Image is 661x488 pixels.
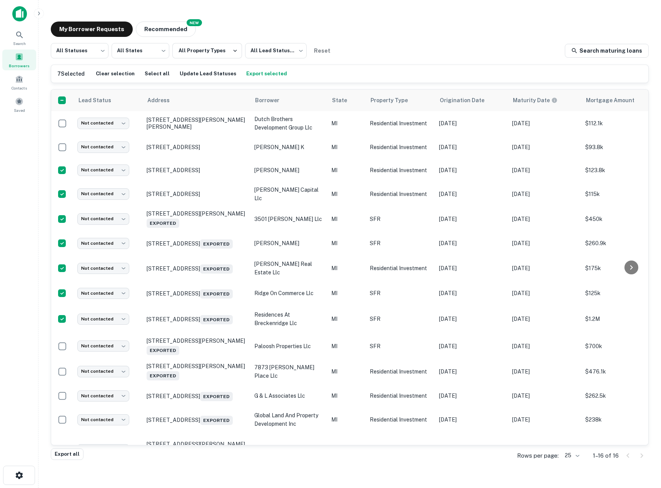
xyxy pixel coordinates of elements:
[512,143,578,151] p: [DATE]
[585,239,654,247] p: $260.9k
[254,166,324,174] p: [PERSON_NAME]
[370,342,431,350] p: SFR
[331,239,362,247] p: MI
[200,392,233,401] span: Exported
[254,260,324,277] p: [PERSON_NAME] real estate llc
[147,363,247,380] p: [STREET_ADDRESS][PERSON_NAME]
[512,166,578,174] p: [DATE]
[439,119,504,128] p: [DATE]
[254,310,324,327] p: residences at breckenridge llc
[77,213,129,224] div: Not contacted
[12,6,27,22] img: capitalize-icon.png
[147,371,179,380] span: Exported
[143,68,172,80] button: Select all
[9,63,30,69] span: Borrowers
[512,415,578,424] p: [DATE]
[623,427,661,463] iframe: Chat Widget
[512,264,578,272] p: [DATE]
[147,288,247,299] p: [STREET_ADDRESS]
[371,96,418,105] span: Property Type
[565,44,649,58] a: Search maturing loans
[370,215,431,223] p: SFR
[147,390,247,401] p: [STREET_ADDRESS]
[77,444,129,455] div: Not contacted
[370,289,431,297] p: SFR
[77,238,129,249] div: Not contacted
[513,96,568,105] span: Maturity dates displayed may be estimated. Please contact the lender for the most accurate maturi...
[366,90,435,111] th: Property Type
[2,94,36,115] a: Saved
[200,315,233,324] span: Exported
[254,115,324,132] p: dutch brothers development group llc
[178,68,238,80] button: Update Lead Statuses
[200,289,233,299] span: Exported
[585,190,654,198] p: $115k
[77,188,129,199] div: Not contacted
[172,43,242,58] button: All Property Types
[585,289,654,297] p: $125k
[147,167,247,174] p: [STREET_ADDRESS]
[331,264,362,272] p: MI
[2,50,36,70] a: Borrowers
[331,367,362,376] p: MI
[370,264,431,272] p: Residential Investment
[370,367,431,376] p: Residential Investment
[310,43,334,58] button: Reset
[585,264,654,272] p: $175k
[370,239,431,247] p: SFR
[439,166,504,174] p: [DATE]
[147,238,247,249] p: [STREET_ADDRESS]
[439,315,504,323] p: [DATE]
[187,19,202,26] div: NEW
[513,96,558,105] div: Maturity dates displayed may be estimated. Please contact the lender for the most accurate maturi...
[513,96,550,105] h6: Maturity Date
[370,119,431,128] p: Residential Investment
[143,90,250,111] th: Address
[331,190,362,198] p: MI
[2,27,36,48] a: Search
[370,190,431,198] p: Residential Investment
[244,68,289,80] button: Export selected
[327,90,366,111] th: State
[254,215,324,223] p: 3501 [PERSON_NAME] llc
[2,72,36,93] a: Contacts
[78,96,121,105] span: Lead Status
[254,186,324,203] p: [PERSON_NAME] capital llc
[439,264,504,272] p: [DATE]
[147,191,247,198] p: [STREET_ADDRESS]
[585,415,654,424] p: $238k
[586,96,644,105] span: Mortgage Amount
[13,40,26,46] span: Search
[512,342,578,350] p: [DATE]
[147,441,247,458] p: [STREET_ADDRESS][PERSON_NAME]
[77,141,129,153] div: Not contacted
[585,143,654,151] p: $93.8k
[581,90,658,111] th: Mortgage Amount
[585,119,654,128] p: $112.1k
[439,392,504,400] p: [DATE]
[585,392,654,400] p: $262.5k
[147,337,247,355] p: [STREET_ADDRESS][PERSON_NAME]
[508,90,581,111] th: Maturity dates displayed may be estimated. Please contact the lender for the most accurate maturi...
[331,215,362,223] p: MI
[439,190,504,198] p: [DATE]
[439,367,504,376] p: [DATE]
[51,22,133,37] button: My Borrower Requests
[77,366,129,377] div: Not contacted
[585,315,654,323] p: $1.2M
[147,414,247,425] p: [STREET_ADDRESS]
[331,315,362,323] p: MI
[512,392,578,400] p: [DATE]
[12,85,27,91] span: Contacts
[439,289,504,297] p: [DATE]
[585,367,654,376] p: $476.1k
[332,96,357,105] span: State
[136,22,196,37] button: Recommended
[147,314,247,324] p: [STREET_ADDRESS]
[147,96,180,105] span: Address
[77,414,129,425] div: Not contacted
[562,450,581,461] div: 25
